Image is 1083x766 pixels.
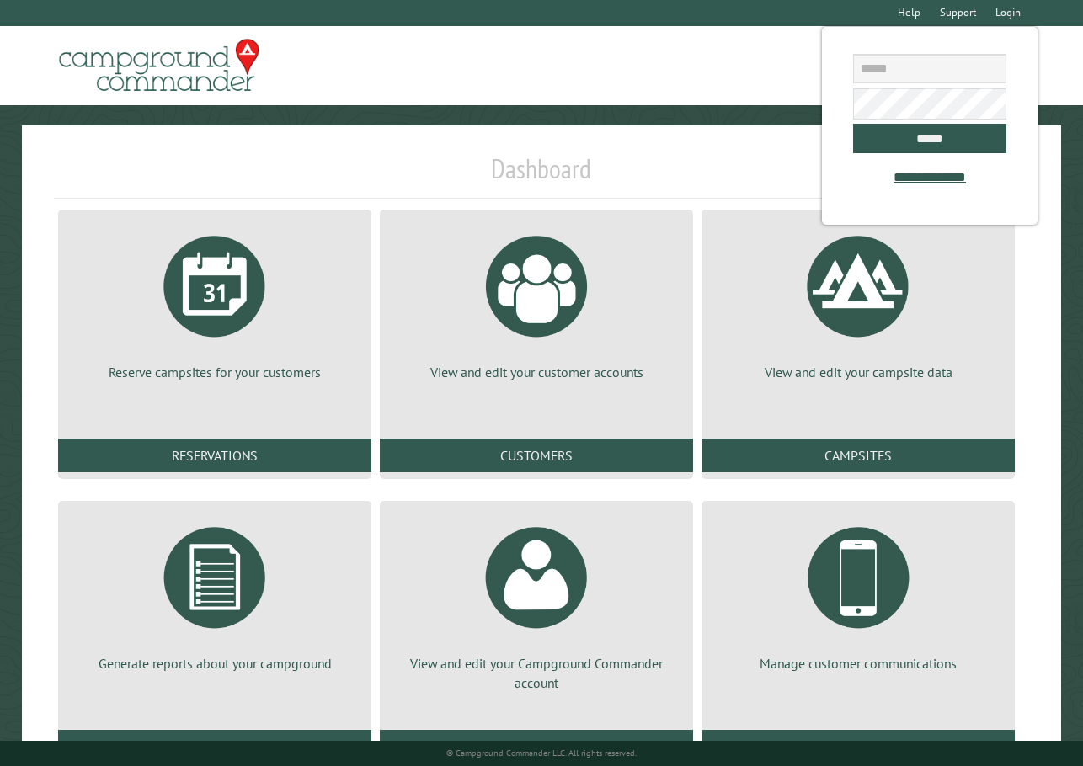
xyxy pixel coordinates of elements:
[446,747,637,758] small: © Campground Commander LLC. All rights reserved.
[722,363,995,381] p: View and edit your campsite data
[54,152,1028,199] h1: Dashboard
[702,439,1015,472] a: Campsites
[400,654,673,692] p: View and edit your Campground Commander account
[702,730,1015,763] a: Communications
[58,730,371,763] a: Reports
[78,363,351,381] p: Reserve campsites for your customers
[400,514,673,692] a: View and edit your Campground Commander account
[722,223,995,381] a: View and edit your campsite data
[58,439,371,472] a: Reservations
[54,33,264,98] img: Campground Commander
[380,439,693,472] a: Customers
[400,223,673,381] a: View and edit your customer accounts
[78,654,351,673] p: Generate reports about your campground
[78,514,351,673] a: Generate reports about your campground
[380,730,693,763] a: Account
[400,363,673,381] p: View and edit your customer accounts
[722,654,995,673] p: Manage customer communications
[78,223,351,381] a: Reserve campsites for your customers
[722,514,995,673] a: Manage customer communications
